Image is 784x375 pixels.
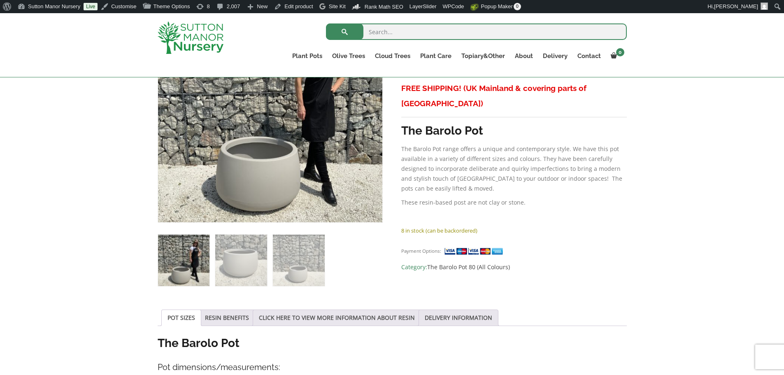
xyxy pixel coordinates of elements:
[273,235,324,286] img: The Barolo Pot 80 Colour Champagne (Resin) - Image 3
[327,50,370,62] a: Olive Trees
[370,50,415,62] a: Cloud Trees
[616,48,624,56] span: 0
[205,310,249,326] a: RESIN BENEFITS
[158,361,627,374] h4: Pot dimensions/measurements:
[401,124,483,137] strong: The Barolo Pot
[401,248,441,254] small: Payment Options:
[415,50,456,62] a: Plant Care
[287,50,327,62] a: Plant Pots
[444,247,506,256] img: payment supported
[510,50,538,62] a: About
[158,336,240,350] strong: The Barolo Pot
[401,81,626,111] h3: FREE SHIPPING! (UK Mainland & covering parts of [GEOGRAPHIC_DATA])
[365,4,403,10] span: Rank Math SEO
[84,3,98,10] a: Live
[425,310,492,326] a: DELIVERY INFORMATION
[158,235,209,286] img: The Barolo Pot 80 Colour Champagne (Resin)
[401,262,626,272] span: Category:
[329,3,346,9] span: Site Kit
[401,144,626,193] p: The Barolo Pot range offers a unique and contemporary style. We have this pot available in a vari...
[259,310,415,326] a: CLICK HERE TO VIEW MORE INFORMATION ABOUT RESIN
[326,23,627,40] input: Search...
[401,198,626,207] p: These resin-based post are not clay or stone.
[714,3,758,9] span: [PERSON_NAME]
[215,235,267,286] img: The Barolo Pot 80 Colour Champagne (Resin) - Image 2
[401,226,626,235] p: 8 in stock (can be backordered)
[158,21,223,54] img: logo
[514,3,521,10] span: 0
[538,50,572,62] a: Delivery
[606,50,627,62] a: 0
[572,50,606,62] a: Contact
[168,310,195,326] a: POT SIZES
[456,50,510,62] a: Topiary&Other
[427,263,510,271] a: The Barolo Pot 80 (All Colours)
